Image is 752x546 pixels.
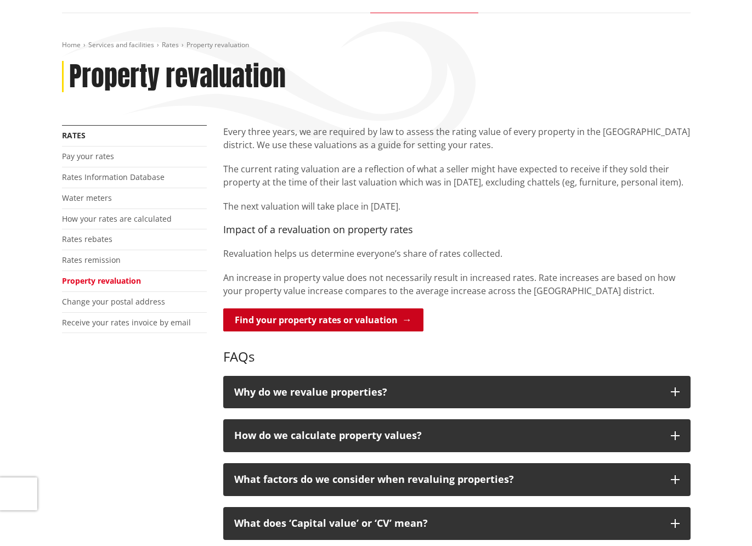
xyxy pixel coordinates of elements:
p: Why do we revalue properties? [234,387,660,398]
nav: breadcrumb [62,41,691,50]
a: Water meters [62,193,112,203]
p: What does ‘Capital value’ or ‘CV’ mean? [234,518,660,529]
a: Receive your rates invoice by email [62,317,191,328]
p: The current rating valuation are a reflection of what a seller might have expected to receive if ... [223,162,691,189]
p: Revaluation helps us determine everyone’s share of rates collected. [223,247,691,260]
h1: Property revaluation [69,61,286,93]
p: The next valuation will take place in [DATE]. [223,200,691,213]
p: What factors do we consider when revaluing properties? [234,474,660,485]
a: Rates remission [62,255,121,265]
a: Rates rebates [62,234,112,244]
h3: FAQs [223,333,691,365]
p: Every three years, we are required by law to assess the rating value of every property in the [GE... [223,125,691,151]
p: An increase in property value does not necessarily result in increased rates. Rate increases are ... [223,271,691,297]
p: How do we calculate property values? [234,430,660,441]
a: Pay your rates [62,151,114,161]
button: What factors do we consider when revaluing properties? [223,463,691,496]
span: Property revaluation [186,40,249,49]
a: Property revaluation [62,275,141,286]
button: What does ‘Capital value’ or ‘CV’ mean? [223,507,691,540]
a: Rates [62,130,86,140]
a: Find your property rates or valuation [223,308,423,331]
a: Rates [162,40,179,49]
iframe: Messenger Launcher [702,500,741,539]
a: How your rates are calculated [62,213,172,224]
button: Why do we revalue properties? [223,376,691,409]
button: How do we calculate property values? [223,419,691,452]
a: Rates Information Database [62,172,165,182]
a: Home [62,40,81,49]
h4: Impact of a revaluation on property rates [223,224,691,236]
a: Services and facilities [88,40,154,49]
a: Change your postal address [62,296,165,307]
